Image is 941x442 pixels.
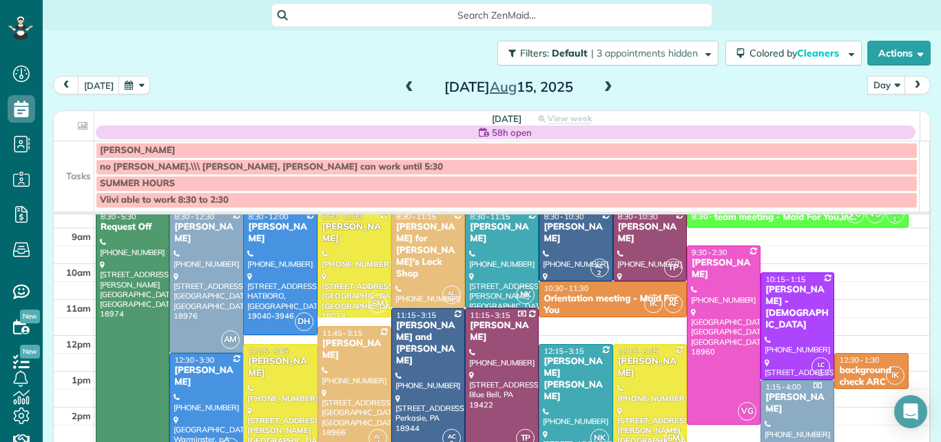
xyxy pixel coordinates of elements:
span: 2pm [72,410,91,421]
small: 2 [591,267,608,280]
span: 8:30 - 5:30 [101,212,136,221]
div: [PERSON_NAME] [765,392,830,415]
span: AC [595,262,603,270]
span: 9am [72,231,91,242]
span: IK [644,294,663,313]
span: New [20,345,40,359]
span: 8:30 - 12:00 [248,212,288,221]
span: 12:30 - 1:30 [839,355,879,365]
button: Day [867,76,906,94]
span: IK [886,366,904,385]
span: 8:30 - 10:30 [544,212,583,221]
button: Colored byCleaners [725,41,862,66]
div: [PERSON_NAME] for [PERSON_NAME]'s Lock Shop [395,221,461,279]
span: AL [448,289,455,297]
small: 1 [812,365,829,379]
h2: [DATE] 15, 2025 [422,79,594,94]
div: Orientation meeting - Maid For You [543,293,683,317]
span: 11:15 - 3:15 [396,310,436,320]
span: SM [369,294,387,313]
span: no [PERSON_NAME].\\\ [PERSON_NAME], [PERSON_NAME] can work until 5:30 [100,161,443,172]
span: VS [866,205,885,223]
span: 8:30 - 10:30 [618,212,658,221]
div: [PERSON_NAME] [PERSON_NAME] [543,356,608,403]
span: 8:30 - 12:30 [174,212,214,221]
span: 10am [66,267,91,278]
span: NK [516,285,535,304]
span: VG [738,402,756,421]
button: prev [53,76,79,94]
span: AM [221,330,240,349]
span: SUMMER HOURS [100,178,175,189]
button: Actions [867,41,931,66]
span: 10:30 - 11:30 [544,283,588,293]
div: [PERSON_NAME] [247,221,313,245]
span: View week [548,113,592,124]
span: 12pm [66,339,91,350]
span: Cleaners [797,47,841,59]
span: 11am [66,303,91,314]
a: Filters: Default | 3 appointments hidden [490,41,718,66]
small: 4 [443,294,460,307]
div: [PERSON_NAME] [174,365,239,388]
span: Aug [490,78,517,95]
span: AL [374,432,382,440]
span: New [20,310,40,323]
span: 11:45 - 3:15 [322,328,362,338]
span: 12:15 - 3:15 [618,346,658,356]
div: Request Off [100,221,165,233]
span: 12:15 - 3:45 [248,346,288,356]
span: 58h open [492,125,532,139]
div: [PERSON_NAME] and [PERSON_NAME] [395,320,461,367]
span: [DATE] [492,113,521,124]
span: AF [664,294,683,313]
div: [PERSON_NAME] [322,338,387,361]
button: Filters: Default | 3 appointments hidden [497,41,718,66]
div: background check ARC Lab - Arcpoint Labs [838,365,904,412]
div: [PERSON_NAME] [543,221,608,245]
div: [PERSON_NAME] - [DEMOGRAPHIC_DATA] [765,284,830,331]
div: [PERSON_NAME] [691,257,756,281]
span: [PERSON_NAME] [100,145,175,156]
span: VG [846,205,865,223]
span: 8:30 - 11:30 [322,212,362,221]
span: TP [664,259,683,277]
span: | 3 appointments hidden [591,47,698,59]
div: [PERSON_NAME] [247,356,313,379]
button: next [904,76,931,94]
span: 9:30 - 2:30 [692,248,727,257]
span: 1:15 - 4:00 [765,382,801,392]
span: Filters: [520,47,549,59]
button: [DATE] [78,76,120,94]
div: [PERSON_NAME] [174,221,239,245]
span: 12:15 - 3:15 [544,346,583,356]
div: [PERSON_NAME] [469,320,535,343]
span: Colored by [749,47,844,59]
span: 12:30 - 3:30 [174,355,214,365]
small: 1 [887,213,904,226]
div: team meeting - Maid For You,inc. [714,212,856,223]
span: 8:30 - 11:15 [470,212,510,221]
span: LC [818,361,825,368]
div: Open Intercom Messenger [894,395,927,428]
span: 11:15 - 3:15 [470,310,510,320]
div: [PERSON_NAME] [617,221,683,245]
div: [PERSON_NAME] [617,356,683,379]
span: 1pm [72,374,91,385]
div: [PERSON_NAME] [469,221,535,245]
div: [PERSON_NAME] [322,221,387,245]
span: AC [448,432,456,440]
span: Default [552,47,588,59]
span: Viivi able to work 8:30 to 2:30 [100,194,229,205]
span: 8:30 - 11:15 [396,212,436,221]
span: DH [295,312,313,331]
span: 10:15 - 1:15 [765,274,805,284]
